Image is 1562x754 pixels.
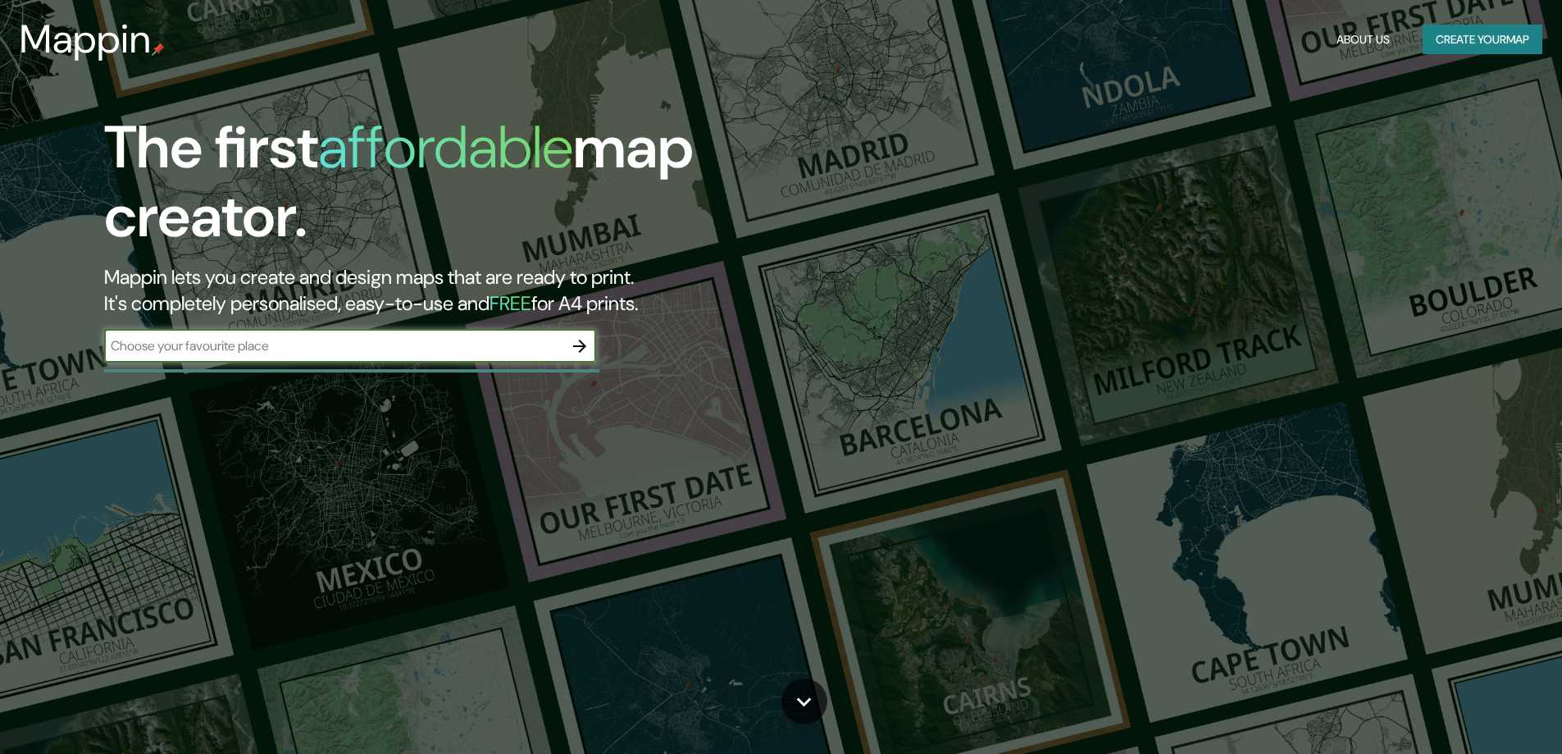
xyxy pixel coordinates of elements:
[104,264,886,317] h2: Mappin lets you create and design maps that are ready to print. It's completely personalised, eas...
[152,43,165,56] img: mappin-pin
[318,109,573,185] h1: affordable
[104,336,563,355] input: Choose your favourite place
[1423,25,1542,55] button: Create yourmap
[1330,25,1396,55] button: About Us
[104,113,886,264] h1: The first map creator.
[20,16,152,62] h3: Mappin
[490,290,531,316] h5: FREE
